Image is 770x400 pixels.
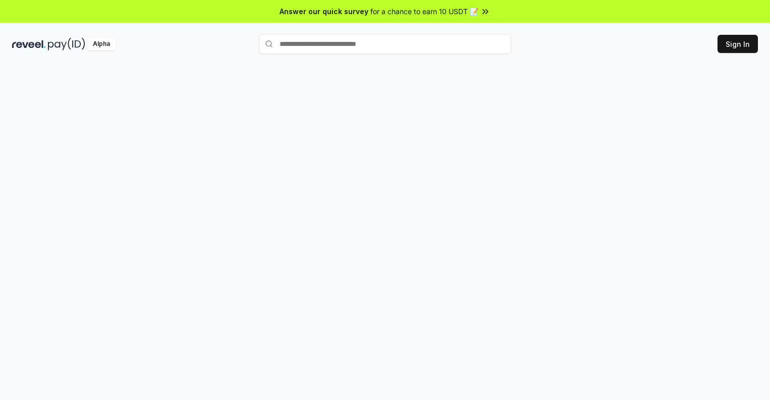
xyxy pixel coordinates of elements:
[48,38,85,50] img: pay_id
[87,38,116,50] div: Alpha
[718,35,758,53] button: Sign In
[12,38,46,50] img: reveel_dark
[370,6,478,17] span: for a chance to earn 10 USDT 📝
[280,6,368,17] span: Answer our quick survey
